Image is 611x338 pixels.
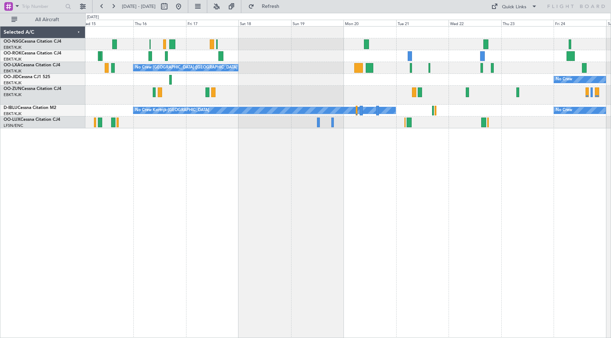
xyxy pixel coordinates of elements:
[8,14,78,25] button: All Aircraft
[245,1,288,12] button: Refresh
[133,20,186,26] div: Thu 16
[135,105,209,116] div: No Crew Kortrijk-[GEOGRAPHIC_DATA]
[556,74,572,85] div: No Crew
[4,75,19,79] span: OO-JID
[19,17,76,22] span: All Aircraft
[556,105,572,116] div: No Crew
[4,75,50,79] a: OO-JIDCessna CJ1 525
[291,20,344,26] div: Sun 19
[4,39,22,44] span: OO-NSG
[256,4,286,9] span: Refresh
[4,111,22,116] a: EBKT/KJK
[122,3,156,10] span: [DATE] - [DATE]
[87,14,99,20] div: [DATE]
[4,87,61,91] a: OO-ZUNCessna Citation CJ4
[4,118,20,122] span: OO-LUX
[81,20,133,26] div: Wed 15
[488,1,541,12] button: Quick Links
[396,20,449,26] div: Tue 21
[4,51,22,56] span: OO-ROK
[4,63,60,67] a: OO-LXACessna Citation CJ4
[554,20,606,26] div: Fri 24
[186,20,239,26] div: Fri 17
[4,45,22,50] a: EBKT/KJK
[4,123,23,128] a: LFSN/ENC
[4,106,18,110] span: D-IBLU
[4,118,60,122] a: OO-LUXCessna Citation CJ4
[4,39,61,44] a: OO-NSGCessna Citation CJ4
[22,1,63,12] input: Trip Number
[135,62,255,73] div: No Crew [GEOGRAPHIC_DATA] ([GEOGRAPHIC_DATA] National)
[4,57,22,62] a: EBKT/KJK
[4,80,22,86] a: EBKT/KJK
[4,68,22,74] a: EBKT/KJK
[4,51,61,56] a: OO-ROKCessna Citation CJ4
[4,87,22,91] span: OO-ZUN
[501,20,554,26] div: Thu 23
[4,63,20,67] span: OO-LXA
[449,20,501,26] div: Wed 22
[4,106,56,110] a: D-IBLUCessna Citation M2
[344,20,396,26] div: Mon 20
[502,4,526,11] div: Quick Links
[4,92,22,97] a: EBKT/KJK
[238,20,291,26] div: Sat 18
